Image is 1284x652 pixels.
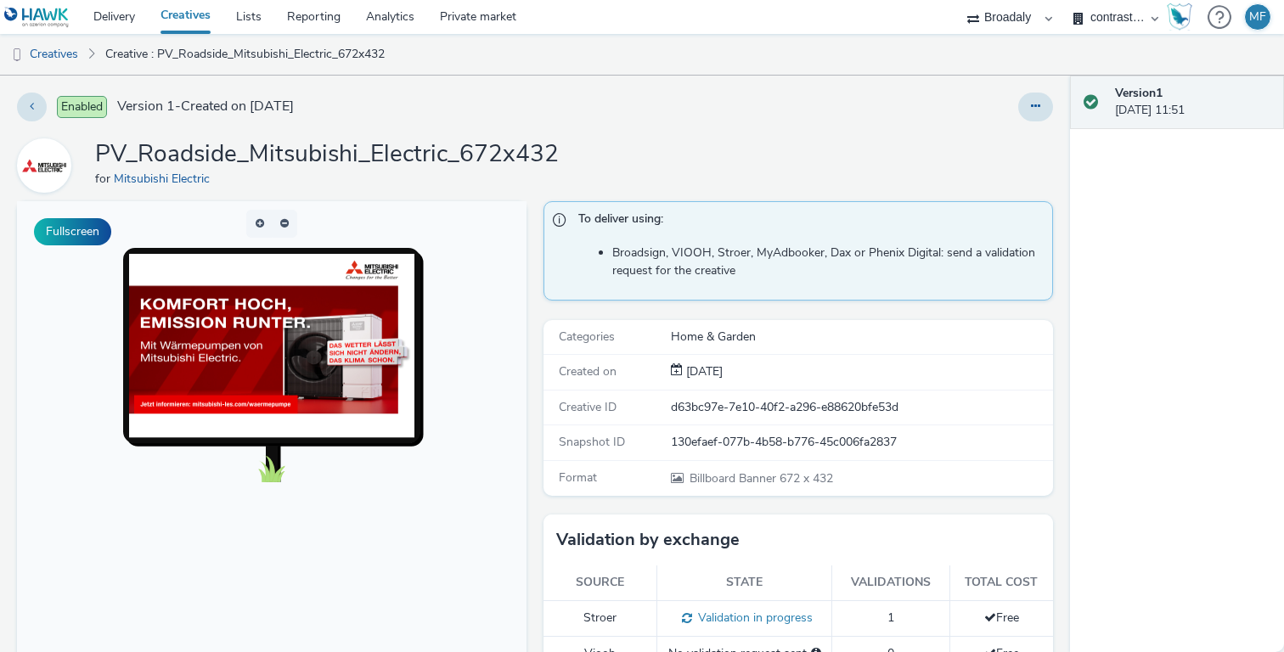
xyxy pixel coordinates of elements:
a: Mitsubishi Electric [114,171,217,187]
a: Creative : PV_Roadside_Mitsubishi_Electric_672x432 [97,34,393,75]
span: 672 x 432 [688,470,833,486]
span: To deliver using: [578,211,1035,233]
div: [DATE] 11:51 [1115,85,1270,120]
div: Home & Garden [671,329,1051,346]
a: Hawk Academy [1167,3,1199,31]
img: dooh [8,47,25,64]
span: 1 [887,610,894,626]
li: Broadsign, VIOOH, Stroer, MyAdbooker, Dax or Phenix Digital: send a validation request for the cr... [612,244,1044,279]
th: Validations [832,565,949,600]
span: Validation in progress [692,610,813,626]
span: for [95,171,114,187]
span: Categories [559,329,615,345]
span: [DATE] [683,363,723,379]
a: Mitsubishi Electric [17,157,78,173]
span: Creative ID [559,399,617,415]
span: Billboard Banner [690,470,780,486]
th: Source [543,565,657,600]
th: State [657,565,832,600]
span: Free [984,610,1019,626]
span: Created on [559,363,617,379]
div: MF [1249,4,1266,30]
td: Stroer [543,600,657,636]
img: Advertisement preview [112,53,397,212]
img: Mitsubishi Electric [20,141,69,190]
h3: Validation by exchange [556,527,740,553]
span: Version 1 - Created on [DATE] [117,97,294,116]
span: Enabled [57,96,107,118]
strong: Version 1 [1115,85,1163,101]
span: Format [559,469,597,486]
img: Hawk Academy [1167,3,1192,31]
div: Creation 19 September 2025, 11:51 [683,363,723,380]
div: 130efaef-077b-4b58-b776-45c006fa2837 [671,434,1051,451]
span: Snapshot ID [559,434,625,450]
img: undefined Logo [4,7,70,28]
th: Total cost [949,565,1053,600]
div: d63bc97e-7e10-40f2-a296-e88620bfe53d [671,399,1051,416]
h1: PV_Roadside_Mitsubishi_Electric_672x432 [95,138,559,171]
button: Fullscreen [34,218,111,245]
